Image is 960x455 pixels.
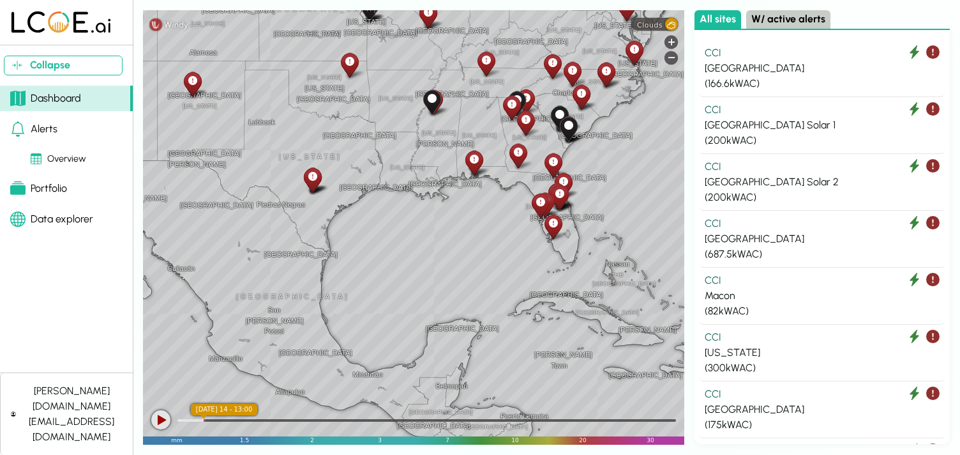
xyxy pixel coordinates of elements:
[10,91,81,106] div: Dashboard
[705,61,940,76] div: [GEOGRAPHIC_DATA]
[570,82,592,111] div: Darlington Retail Center
[705,345,940,360] div: [US_STATE]
[694,10,950,30] div: Select site list category
[700,97,945,154] button: CCI [GEOGRAPHIC_DATA] Solar 1 (200kWAC)
[552,171,574,199] div: Daytona Recon
[548,104,571,132] div: Yadkin Lodge Miller Creek Office
[705,76,940,91] div: ( 166.6 kWAC)
[705,288,940,304] div: Macon
[694,10,741,29] button: All sites
[595,60,617,89] div: North Carolina Main Auction Building
[705,387,940,402] div: CCI
[514,87,537,116] div: Cedar Creek
[541,52,564,81] div: Jonas Ridge Solar Farm
[421,88,443,116] div: Mechanic Shop
[529,191,551,220] div: St Petersburg Main Auction Solar
[542,212,564,241] div: Fort Myers
[705,118,940,133] div: [GEOGRAPHIC_DATA] Solar 1
[700,154,945,211] button: CCI [GEOGRAPHIC_DATA] Solar 2 (200kWAC)
[700,40,945,97] button: CCI [GEOGRAPHIC_DATA] (166.6kWAC)
[705,159,940,174] div: CCI
[191,404,258,415] div: local time
[500,93,523,122] div: Turnipseed
[514,109,537,137] div: Macon
[561,59,583,88] div: Dukemont
[475,49,497,78] div: Nashville 200kW Solar Array
[705,417,940,433] div: ( 175 kWAC)
[705,45,940,61] div: CCI
[557,114,580,143] div: Clarendon Farms Mechanic Shop
[700,268,945,325] button: CCI Macon (82kWAC)
[705,402,940,417] div: [GEOGRAPHIC_DATA]
[506,89,528,118] div: T2 Canopy
[664,51,678,65] div: Zoom out
[700,382,945,438] button: CCI [GEOGRAPHIC_DATA] (175kWAC)
[705,360,940,376] div: ( 300 kWAC)
[534,190,556,219] div: Tampa Recon Building Solar 162.5kW
[705,190,940,205] div: ( 200 kWAC)
[637,20,663,29] span: Clouds
[664,35,678,49] div: Zoom in
[705,273,940,288] div: CCI
[21,383,123,445] div: [PERSON_NAME][DOMAIN_NAME][EMAIL_ADDRESS][DOMAIN_NAME]
[10,121,57,137] div: Alerts
[746,10,830,29] button: W/ active alerts
[548,183,571,212] div: Central Florida Central Floating
[191,404,258,415] div: [DATE] 14 - 13:00
[507,141,529,170] div: Cairo
[705,216,940,231] div: CCI
[705,231,940,247] div: [GEOGRAPHIC_DATA]
[705,247,940,262] div: ( 687.5 kWAC)
[705,330,940,345] div: CCI
[181,70,204,98] div: New Mexico Recon Solar
[31,152,86,166] div: Overview
[623,38,645,67] div: Virginia
[700,211,945,268] button: CCI [GEOGRAPHIC_DATA] (687.5kWAC)
[10,181,67,196] div: Portfolio
[705,102,940,118] div: CCI
[546,181,568,210] div: Orlando Floating
[705,133,940,148] div: ( 200 kWAC)
[417,1,439,30] div: St. Louise Main Auction
[301,166,324,194] div: San Antonio Vehicle Entry Building
[338,50,361,79] div: Oklahoma
[705,174,940,190] div: [GEOGRAPHIC_DATA] Solar 2
[4,56,123,75] button: Collapse
[10,212,93,227] div: Data explorer
[542,151,564,180] div: Old Plank Road
[700,325,945,382] button: CCI [US_STATE] (300kWAC)
[705,304,940,319] div: ( 82 kWAC)
[463,148,485,177] div: Pensacola Recon Building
